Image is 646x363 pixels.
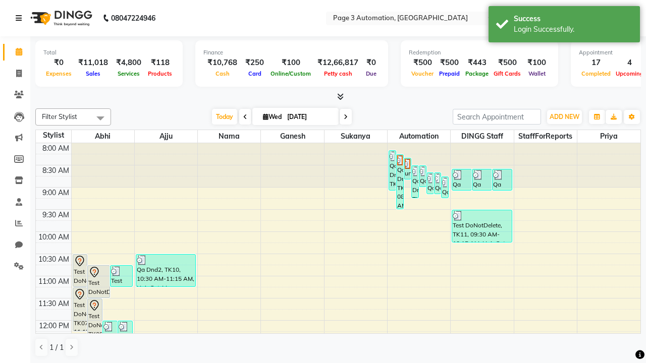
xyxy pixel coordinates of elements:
span: Completed [579,70,613,77]
div: ₹0 [43,57,74,69]
div: 11:30 AM [36,298,71,309]
div: Test DoNotDelete, TK14, 12:00 PM-12:45 PM, Hair Cut-Men [118,321,132,353]
span: Upcoming [613,70,646,77]
div: Qa Dnd2, TK22, 08:10 AM-09:05 AM, Special Hair Wash- Men [389,151,396,190]
div: 12:00 PM [37,321,71,331]
div: ₹118 [145,57,175,69]
div: Qa Dnd2, TK21, 08:35 AM-09:05 AM, Hair cut Below 12 years (Boy) [493,169,512,190]
div: ₹100 [268,57,313,69]
span: Gift Cards [491,70,523,77]
span: Ajju [135,130,197,143]
span: Priya [577,130,640,143]
span: StaffForReports [514,130,577,143]
div: 9:30 AM [40,210,71,220]
span: Package [463,70,491,77]
div: Qa Dnd2, TK10, 10:30 AM-11:15 AM, Hair Cut-Men [136,255,195,286]
span: Nama [198,130,260,143]
div: ₹250 [241,57,268,69]
div: Qa Dnd2, TK19, 08:35 AM-09:05 AM, Hair Cut By Expert-Men [452,169,471,190]
div: Qa Dnd2, TK24, 08:40 AM-09:10 AM, Hair Cut By Expert-Men [435,173,441,194]
div: Login Successfully. [514,24,632,35]
span: Petty cash [321,70,355,77]
div: ₹500 [491,57,523,69]
div: 17 [579,57,613,69]
button: ADD NEW [547,110,582,124]
div: Stylist [36,130,71,141]
div: ₹500 [409,57,436,69]
b: 08047224946 [111,4,155,32]
div: Total [43,48,175,57]
span: Sales [83,70,103,77]
span: Voucher [409,70,436,77]
div: 8:30 AM [40,165,71,176]
div: Redemption [409,48,550,57]
div: Test DoNotDelete, TK08, 10:45 AM-11:30 AM, Hair Cut-Men [88,266,110,297]
span: Abhi [72,130,134,143]
span: Prepaid [437,70,462,77]
div: ₹443 [463,57,491,69]
input: Search Appointment [453,109,541,125]
div: ₹11,018 [74,57,112,69]
div: Success [514,14,632,24]
span: Expenses [43,70,74,77]
div: Qa Dnd2, TK25, 08:45 AM-09:15 AM, Hair Cut By Expert-Men [442,177,448,198]
div: 9:00 AM [40,188,71,198]
span: Automation [388,130,450,143]
img: logo [26,4,95,32]
span: Filter Stylist [42,112,77,120]
div: 8:00 AM [40,143,71,154]
div: 10:30 AM [36,254,71,265]
div: ₹100 [523,57,550,69]
span: Wed [260,113,284,120]
span: Wallet [526,70,548,77]
span: ADD NEW [550,113,579,120]
div: Test DoNotDelete, TK11, 09:30 AM-10:15 AM, Hair Cut-Men [452,210,511,242]
div: Finance [203,48,380,57]
span: Sukanya [325,130,387,143]
div: 11:00 AM [36,276,71,287]
div: Test DoNotDelete, TK07, 11:15 AM-12:15 PM, Hair Cut-Women [73,288,87,331]
input: 2025-09-03 [284,109,335,125]
div: Qa Dnd2, TK23, 08:40 AM-09:10 AM, Hair Cut By Expert-Men [427,173,434,194]
div: undefined, TK16, 08:20 AM-08:50 AM, Hair cut Below 12 years (Boy) [404,158,411,179]
span: Card [246,70,264,77]
div: Test DoNotDelete, TK09, 11:30 AM-12:30 PM, Hair Cut-Women [88,299,102,342]
span: Ganesh [261,130,324,143]
span: DINGG Staff [451,130,513,143]
span: Services [115,70,142,77]
div: ₹0 [362,57,380,69]
div: Qa Dnd2, TK18, 08:30 AM-09:00 AM, Hair cut Below 12 years (Boy) [419,166,426,187]
div: ₹10,768 [203,57,241,69]
div: Test DoNotDelete, TK12, 10:45 AM-11:15 AM, Hair Cut By Expert-Men [111,266,132,286]
span: Today [212,109,237,125]
div: Test DoNotDelete, TK06, 10:30 AM-11:15 AM, Hair Cut-Men [73,255,87,286]
div: Qa Dnd2, TK26, 08:30 AM-09:15 AM, Hair Cut-Men [412,166,418,198]
div: 10:00 AM [36,232,71,243]
span: Products [145,70,175,77]
span: 1 / 1 [49,342,64,353]
div: ₹12,66,817 [313,57,362,69]
div: Qa Dnd2, TK20, 08:35 AM-09:05 AM, Hair Cut By Expert-Men [472,169,492,190]
span: Online/Custom [268,70,313,77]
span: Due [363,70,379,77]
div: Qa Dnd2, TK17, 08:15 AM-09:30 AM, Hair Cut By Expert-Men,Hair Cut-Men [397,155,403,209]
span: Cash [213,70,232,77]
div: ₹500 [436,57,463,69]
div: 4 [613,57,646,69]
div: ₹4,800 [112,57,145,69]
